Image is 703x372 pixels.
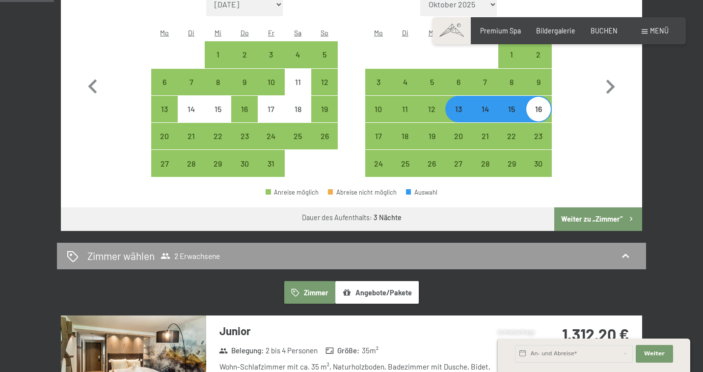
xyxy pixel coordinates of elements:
div: 24 [259,132,283,157]
div: Anreise möglich [445,150,472,176]
div: 10 [259,78,283,103]
div: Fri Oct 31 2025 [258,150,284,176]
div: Tue Nov 25 2025 [392,150,418,176]
div: Anreise möglich [392,123,418,149]
div: Anreise nicht möglich [178,96,204,122]
div: Tue Oct 07 2025 [178,69,204,95]
div: Anreise möglich [311,69,338,95]
span: 2 Erwachsene [161,251,220,261]
div: Anreise möglich [418,96,445,122]
div: Sat Nov 29 2025 [498,150,525,176]
div: Mon Nov 03 2025 [365,69,392,95]
div: Thu Nov 20 2025 [445,123,472,149]
div: 14 [179,105,203,130]
div: Fri Oct 24 2025 [258,123,284,149]
div: 4 [286,51,310,75]
div: Thu Nov 27 2025 [445,150,472,176]
div: Anreise möglich [151,150,178,176]
div: Anreise nicht möglich [205,96,231,122]
div: Sun Nov 09 2025 [525,69,552,95]
div: Mon Nov 17 2025 [365,123,392,149]
div: Tue Nov 18 2025 [392,123,418,149]
div: 20 [446,132,471,157]
div: 16 [526,105,551,130]
div: Anreise möglich [365,69,392,95]
abbr: Montag [160,29,169,37]
div: Thu Nov 13 2025 [445,96,472,122]
div: Anreise möglich [178,150,204,176]
div: 8 [206,78,230,103]
div: Anreise möglich [418,123,445,149]
div: 15 [206,105,230,130]
div: Fri Oct 17 2025 [258,96,284,122]
div: Fri Nov 07 2025 [472,69,498,95]
div: Anreise möglich [231,41,258,68]
div: Anreise nicht möglich [285,69,311,95]
abbr: Freitag [268,29,274,37]
div: 24 [366,160,391,184]
div: 28 [473,160,497,184]
div: Anreise möglich [472,96,498,122]
div: 25 [393,160,417,184]
div: 7 [179,78,203,103]
div: Fri Nov 28 2025 [472,150,498,176]
div: Anreise möglich [365,150,392,176]
div: 23 [232,132,257,157]
div: 2 [526,51,551,75]
div: Thu Oct 02 2025 [231,41,258,68]
div: 29 [499,160,524,184]
div: 14 [473,105,497,130]
span: Schnellanfrage [498,329,535,335]
div: Anreise möglich [231,96,258,122]
div: 13 [152,105,177,130]
div: 13 [446,105,471,130]
div: Mon Nov 10 2025 [365,96,392,122]
div: Anreise möglich [498,69,525,95]
div: Anreise möglich [231,123,258,149]
div: Anreise möglich [311,96,338,122]
div: Anreise möglich [472,69,498,95]
div: Wed Nov 26 2025 [418,150,445,176]
div: 31 [259,160,283,184]
div: 19 [419,132,444,157]
strong: Größe : [325,345,360,356]
div: Tue Oct 28 2025 [178,150,204,176]
div: Tue Oct 21 2025 [178,123,204,149]
div: Mon Oct 13 2025 [151,96,178,122]
div: Anreise möglich [258,69,284,95]
div: Anreise möglich [498,41,525,68]
div: Wed Oct 08 2025 [205,69,231,95]
div: Wed Nov 05 2025 [418,69,445,95]
div: Wed Nov 12 2025 [418,96,445,122]
div: 16 [232,105,257,130]
div: Sun Nov 16 2025 [525,96,552,122]
div: Anreise möglich [365,123,392,149]
span: Weiter [644,350,665,358]
div: 4 [393,78,417,103]
div: Mon Oct 06 2025 [151,69,178,95]
div: Anreise möglich [231,69,258,95]
a: BUCHEN [591,27,618,35]
div: Thu Oct 30 2025 [231,150,258,176]
span: Menü [650,27,669,35]
div: Tue Nov 04 2025 [392,69,418,95]
div: Thu Nov 06 2025 [445,69,472,95]
div: Sun Oct 19 2025 [311,96,338,122]
div: 27 [152,160,177,184]
div: Anreise möglich [178,123,204,149]
div: Anreise möglich [258,150,284,176]
div: 10 [366,105,391,130]
div: Dauer des Aufenthalts: [302,213,402,223]
div: Sat Nov 22 2025 [498,123,525,149]
div: Anreise möglich [205,150,231,176]
div: Sat Oct 04 2025 [285,41,311,68]
div: 30 [232,160,257,184]
div: Anreise möglich [266,189,319,196]
div: 1 [499,51,524,75]
div: Anreise möglich [392,96,418,122]
abbr: Mittwoch [429,29,435,37]
div: 27 [446,160,471,184]
div: Sat Nov 15 2025 [498,96,525,122]
div: Anreise möglich [205,41,231,68]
